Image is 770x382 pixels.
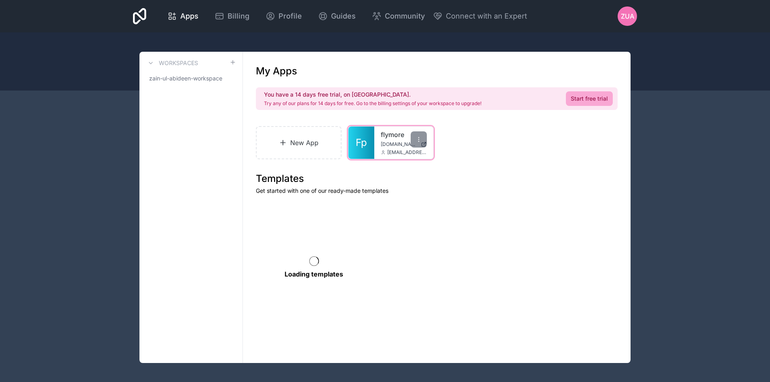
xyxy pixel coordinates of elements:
[446,11,527,22] span: Connect with an Expert
[208,7,256,25] a: Billing
[149,74,222,82] span: zain-ul-abideen-workspace
[312,7,362,25] a: Guides
[381,141,418,148] span: [DOMAIN_NAME]
[621,11,634,21] span: ZUA
[228,11,249,22] span: Billing
[159,59,198,67] h3: Workspaces
[278,11,302,22] span: Profile
[256,187,618,195] p: Get started with one of our ready-made templates
[331,11,356,22] span: Guides
[356,136,367,149] span: Fp
[566,91,613,106] a: Start free trial
[161,7,205,25] a: Apps
[180,11,198,22] span: Apps
[146,71,236,86] a: zain-ul-abideen-workspace
[264,91,481,99] h2: You have a 14 days free trial, on [GEOGRAPHIC_DATA].
[256,65,297,78] h1: My Apps
[387,149,427,156] span: [EMAIL_ADDRESS][DOMAIN_NAME]
[365,7,431,25] a: Community
[259,7,308,25] a: Profile
[285,269,343,279] p: Loading templates
[256,126,342,159] a: New App
[146,58,198,68] a: Workspaces
[264,100,481,107] p: Try any of our plans for 14 days for free. Go to the billing settings of your workspace to upgrade!
[433,11,527,22] button: Connect with an Expert
[381,141,427,148] a: [DOMAIN_NAME]
[256,172,618,185] h1: Templates
[381,130,427,139] a: flymore
[348,127,374,159] a: Fp
[385,11,425,22] span: Community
